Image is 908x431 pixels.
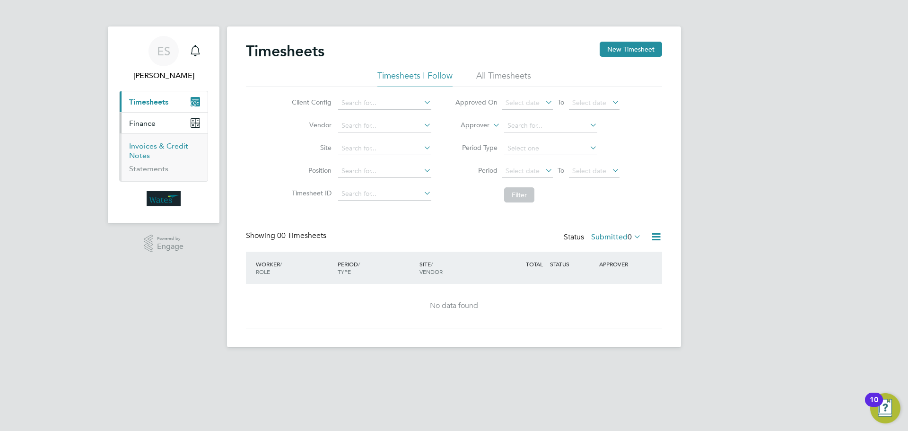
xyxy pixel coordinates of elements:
[506,167,540,175] span: Select date
[870,393,900,423] button: Open Resource Center, 10 new notifications
[289,166,332,175] label: Position
[591,232,641,242] label: Submitted
[144,235,184,253] a: Powered byEngage
[628,232,632,242] span: 0
[597,255,646,273] div: APPROVER
[417,255,499,280] div: SITE
[255,301,653,311] div: No data found
[338,165,431,178] input: Search for...
[157,235,183,243] span: Powered by
[455,166,498,175] label: Period
[108,26,219,223] nav: Main navigation
[119,70,208,81] span: Emily Summerfield
[555,164,567,176] span: To
[506,98,540,107] span: Select date
[358,260,360,268] span: /
[338,97,431,110] input: Search for...
[120,133,208,181] div: Finance
[119,191,208,206] a: Go to home page
[338,268,351,275] span: TYPE
[564,231,643,244] div: Status
[338,119,431,132] input: Search for...
[377,70,453,87] li: Timesheets I Follow
[447,121,489,130] label: Approver
[455,143,498,152] label: Period Type
[129,97,168,106] span: Timesheets
[289,143,332,152] label: Site
[419,268,443,275] span: VENDOR
[335,255,417,280] div: PERIOD
[431,260,433,268] span: /
[246,231,328,241] div: Showing
[157,243,183,251] span: Engage
[147,191,181,206] img: wates-logo-retina.png
[246,42,324,61] h2: Timesheets
[129,141,188,160] a: Invoices & Credit Notes
[120,91,208,112] button: Timesheets
[572,167,606,175] span: Select date
[157,45,170,57] span: ES
[129,119,156,128] span: Finance
[600,42,662,57] button: New Timesheet
[256,268,270,275] span: ROLE
[526,260,543,268] span: TOTAL
[120,113,208,133] button: Finance
[455,98,498,106] label: Approved On
[289,98,332,106] label: Client Config
[338,142,431,155] input: Search for...
[870,400,878,412] div: 10
[572,98,606,107] span: Select date
[504,187,534,202] button: Filter
[504,119,597,132] input: Search for...
[476,70,531,87] li: All Timesheets
[289,121,332,129] label: Vendor
[119,36,208,81] a: ES[PERSON_NAME]
[253,255,335,280] div: WORKER
[548,255,597,273] div: STATUS
[280,260,282,268] span: /
[555,96,567,108] span: To
[504,142,597,155] input: Select one
[338,187,431,201] input: Search for...
[289,189,332,197] label: Timesheet ID
[129,164,168,173] a: Statements
[277,231,326,240] span: 00 Timesheets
